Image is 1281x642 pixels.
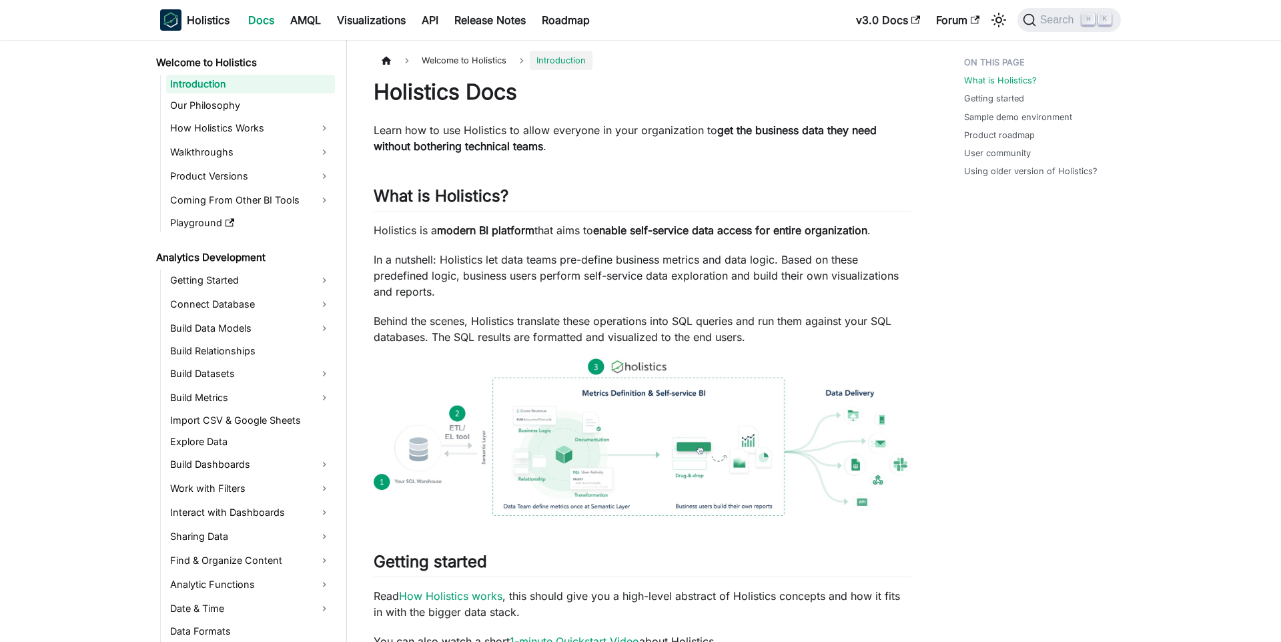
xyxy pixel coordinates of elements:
[414,9,446,31] a: API
[166,598,335,619] a: Date & Time
[166,502,335,523] a: Interact with Dashboards
[166,294,335,315] a: Connect Database
[282,9,329,31] a: AMQL
[988,9,1009,31] button: Switch between dark and light mode (currently light mode)
[374,51,399,70] a: Home page
[415,51,513,70] span: Welcome to Holistics
[166,574,335,595] a: Analytic Functions
[399,589,502,603] a: How Holistics works
[152,53,335,72] a: Welcome to Holistics
[1036,14,1082,26] span: Search
[166,550,335,571] a: Find & Organize Content
[166,478,335,499] a: Work with Filters
[437,224,534,237] strong: modern BI platform
[928,9,987,31] a: Forum
[166,270,335,291] a: Getting Started
[166,117,335,139] a: How Holistics Works
[534,9,598,31] a: Roadmap
[374,122,911,154] p: Learn how to use Holistics to allow everyone in your organization to .
[848,9,928,31] a: v3.0 Docs
[374,588,911,620] p: Read , this should give you a high-level abstract of Holistics concepts and how it fits in with t...
[166,141,335,163] a: Walkthroughs
[166,526,335,547] a: Sharing Data
[374,252,911,300] p: In a nutshell: Holistics let data teams pre-define business metrics and data logic. Based on thes...
[240,9,282,31] a: Docs
[374,358,911,516] img: How Holistics fits in your Data Stack
[187,12,230,28] b: Holistics
[329,9,414,31] a: Visualizations
[374,79,911,105] h1: Holistics Docs
[964,74,1037,87] a: What is Holistics?
[166,342,335,360] a: Build Relationships
[1082,13,1095,25] kbd: ⌘
[446,9,534,31] a: Release Notes
[964,92,1024,105] a: Getting started
[160,9,230,31] a: HolisticsHolistics
[374,552,911,577] h2: Getting started
[166,96,335,115] a: Our Philosophy
[964,165,1098,178] a: Using older version of Holistics?
[166,411,335,430] a: Import CSV & Google Sheets
[1017,8,1121,32] button: Search (Command+K)
[166,363,335,384] a: Build Datasets
[374,313,911,345] p: Behind the scenes, Holistics translate these operations into SQL queries and run them against you...
[1098,13,1112,25] kbd: K
[593,224,867,237] strong: enable self-service data access for entire organization
[374,222,911,238] p: Holistics is a that aims to .
[964,111,1072,123] a: Sample demo environment
[374,51,911,70] nav: Breadcrumbs
[166,214,335,232] a: Playground
[166,166,335,187] a: Product Versions
[166,318,335,339] a: Build Data Models
[166,622,335,641] a: Data Formats
[166,75,335,93] a: Introduction
[160,9,181,31] img: Holistics
[964,147,1031,159] a: User community
[147,40,347,642] nav: Docs sidebar
[166,432,335,451] a: Explore Data
[374,186,911,212] h2: What is Holistics?
[152,248,335,267] a: Analytics Development
[166,387,335,408] a: Build Metrics
[166,454,335,475] a: Build Dashboards
[964,129,1035,141] a: Product roadmap
[166,190,335,211] a: Coming From Other BI Tools
[530,51,592,70] span: Introduction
